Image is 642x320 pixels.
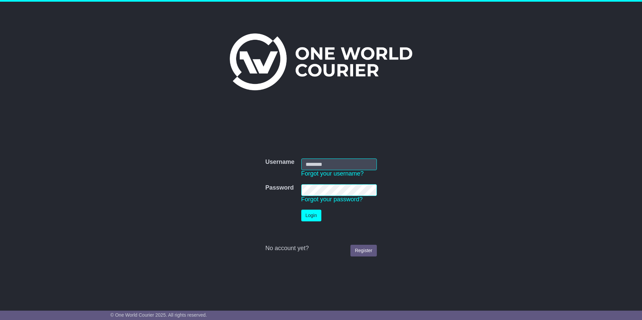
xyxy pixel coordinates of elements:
a: Forgot your username? [301,170,364,177]
span: © One World Courier 2025. All rights reserved. [110,312,207,318]
img: One World [230,33,412,90]
a: Register [350,245,377,256]
a: Forgot your password? [301,196,363,203]
button: Login [301,210,321,221]
label: Password [265,184,294,192]
label: Username [265,158,294,166]
div: No account yet? [265,245,377,252]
